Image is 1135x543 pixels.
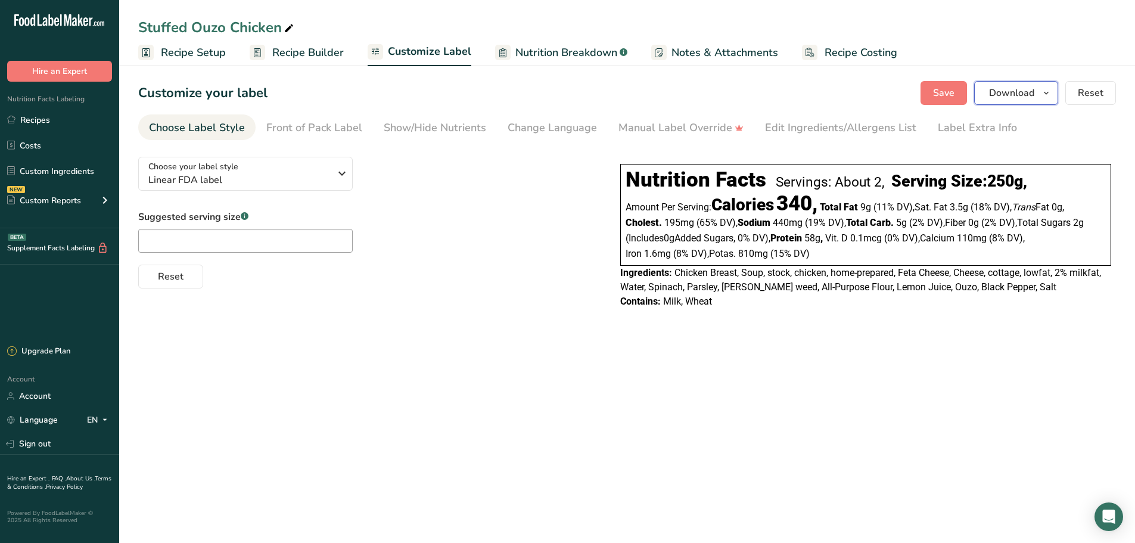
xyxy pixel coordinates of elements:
[7,474,49,483] a: Hire an Expert .
[626,167,766,192] div: Nutrition Facts
[138,17,296,38] div: Stuffed Ouzo Chicken
[860,201,871,213] span: 9g
[696,217,738,228] span: ‏(65% DV)
[733,232,735,244] span: ,
[938,120,1017,136] div: Label Extra Info
[138,83,268,103] h1: Customize your label
[673,248,709,259] span: ‏(8% DV)
[1094,502,1123,531] div: Open Intercom Messenger
[920,232,954,244] span: Calcium
[1062,201,1064,213] span: ,
[618,120,744,136] div: Manual Label Override
[770,232,802,244] span: Protein
[671,45,778,61] span: Notes & Attachments
[736,217,738,228] span: ,
[161,45,226,61] span: Recipe Setup
[626,232,735,244] span: Includes Added Sugars
[626,232,629,244] span: (
[820,201,858,213] span: Total Fat
[138,265,203,288] button: Reset
[950,201,968,213] span: 3.5g
[52,474,66,483] a: FAQ .
[87,413,112,427] div: EN
[820,232,823,244] span: ,
[805,217,846,228] span: ‏(19% DV)
[495,39,627,66] a: Nutrition Breakdown
[738,248,768,259] span: 810mg
[802,39,897,66] a: Recipe Costing
[7,474,111,491] a: Terms & Conditions .
[1015,217,1017,228] span: ,
[1017,217,1071,228] span: Total Sugars
[957,232,987,244] span: 110mg
[776,191,817,216] span: 340,
[776,174,884,190] div: Servings: About 2,
[987,172,1023,191] span: 250g
[804,232,820,244] span: 58g
[738,232,770,244] span: ‏0% DV)
[850,232,882,244] span: 0.1mcg
[368,38,471,67] a: Customize Label
[945,217,966,228] span: Fiber
[891,172,1027,191] div: Serving Size: ,
[138,39,226,66] a: Recipe Setup
[896,217,907,228] span: 5g
[626,217,662,228] span: Cholest.
[46,483,83,491] a: Privacy Policy
[158,269,184,284] span: Reset
[266,120,362,136] div: Front of Pack Label
[384,120,486,136] div: Show/Hide Nutrients
[8,234,26,241] div: BETA
[272,45,344,61] span: Recipe Builder
[138,157,353,191] button: Choose your label style Linear FDA label
[7,186,25,193] div: NEW
[1012,201,1049,213] span: Fat
[989,86,1034,100] span: Download
[844,217,846,228] span: ,
[981,217,1017,228] span: ‏(2% DV)
[149,120,245,136] div: Choose Label Style
[971,201,1012,213] span: ‏(18% DV)
[1078,86,1103,100] span: Reset
[620,267,1101,293] span: Chicken Breast, Soup, stock, chicken, home-prepared, Feta Cheese, Cheese, cottage, lowfat, 2% mil...
[918,232,920,244] span: ,
[909,217,945,228] span: ‏(2% DV)
[711,195,774,215] span: Calories
[884,232,920,244] span: ‏(0% DV)
[770,248,810,259] span: ‏(15% DV)
[1012,201,1036,213] i: Trans
[664,232,674,244] span: 0g
[651,39,778,66] a: Notes & Attachments
[707,248,709,259] span: ,
[709,248,736,259] span: Potas.
[933,86,954,100] span: Save
[148,160,238,173] span: Choose your label style
[508,120,597,136] div: Change Language
[1010,201,1012,213] span: ,
[138,210,353,224] label: Suggested serving size
[765,120,916,136] div: Edit Ingredients/Allergens List
[664,217,694,228] span: 195mg
[7,194,81,207] div: Custom Reports
[846,217,894,228] span: Total Carb.
[626,248,642,259] span: Iron
[7,61,112,82] button: Hire an Expert
[825,232,848,244] span: Vit. D
[515,45,617,61] span: Nutrition Breakdown
[7,409,58,430] a: Language
[663,296,712,307] span: Milk, Wheat
[620,296,661,307] span: Contains:
[913,201,915,213] span: ,
[1023,232,1025,244] span: ,
[148,173,330,187] span: Linear FDA label
[1052,201,1062,213] span: 0g
[873,201,915,213] span: ‏(11% DV)
[915,201,947,213] span: Sat. Fat
[388,44,471,60] span: Customize Label
[1065,81,1116,105] button: Reset
[626,197,817,214] div: Amount Per Serving:
[66,474,95,483] a: About Us .
[968,217,979,228] span: 0g
[738,217,770,228] span: Sodium
[974,81,1058,105] button: Download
